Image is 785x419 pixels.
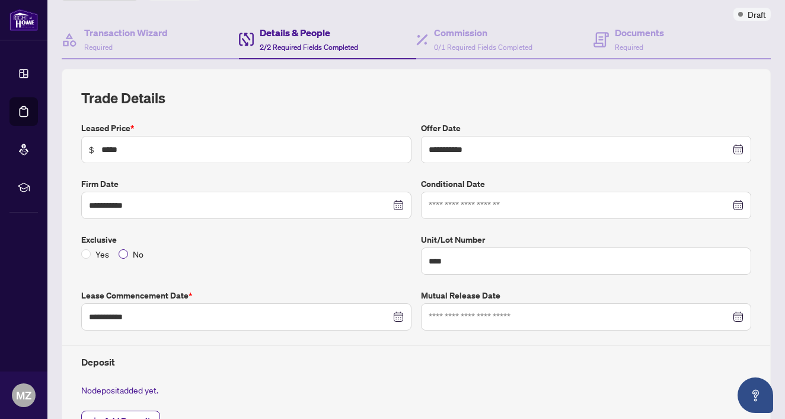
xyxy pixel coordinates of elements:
img: logo [9,9,38,31]
span: No deposit added yet. [81,385,158,395]
span: 0/1 Required Fields Completed [434,43,532,52]
label: Unit/Lot Number [421,233,751,246]
label: Exclusive [81,233,411,246]
h4: Transaction Wizard [84,26,168,40]
span: Required [615,43,643,52]
label: Offer Date [421,122,751,135]
h4: Deposit [81,355,751,369]
h4: Documents [615,26,664,40]
span: MZ [16,387,31,404]
h2: Trade Details [81,88,751,107]
span: Required [84,43,113,52]
button: Open asap [738,377,773,413]
label: Lease Commencement Date [81,289,411,302]
label: Mutual Release Date [421,289,751,302]
span: 2/2 Required Fields Completed [260,43,358,52]
span: $ [89,143,94,156]
label: Leased Price [81,122,411,135]
label: Conditional Date [421,177,751,191]
span: No [128,247,148,261]
span: Yes [91,247,114,261]
span: Draft [748,8,766,21]
h4: Details & People [260,26,358,40]
h4: Commission [434,26,532,40]
label: Firm Date [81,177,411,191]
